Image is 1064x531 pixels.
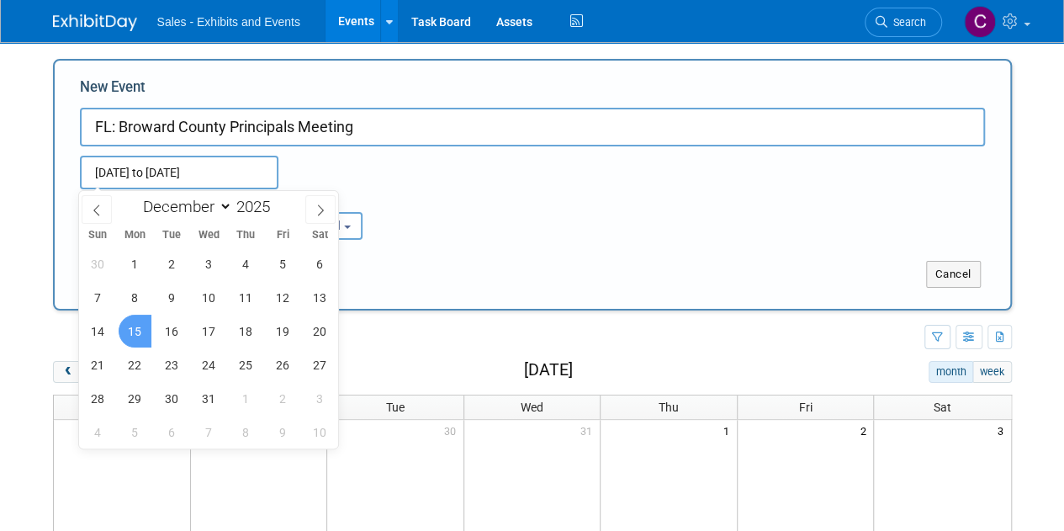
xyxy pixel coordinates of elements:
span: December 1, 2025 [119,247,151,280]
button: month [929,361,973,383]
span: 30 [442,420,463,441]
span: Wed [521,401,543,414]
h2: [DATE] [523,361,572,380]
span: Tue [386,401,405,414]
label: New Event [80,77,146,104]
span: December 19, 2025 [267,315,299,348]
span: January 6, 2026 [156,416,188,449]
span: Tue [153,230,190,241]
span: January 3, 2026 [304,382,336,415]
span: December 13, 2025 [304,281,336,314]
span: December 8, 2025 [119,281,151,314]
span: Sun [79,230,116,241]
span: Fri [799,401,813,414]
span: December 24, 2025 [193,348,225,381]
img: Christine Lurz [964,6,996,38]
span: December 26, 2025 [267,348,299,381]
span: December 23, 2025 [156,348,188,381]
span: December 29, 2025 [119,382,151,415]
span: December 27, 2025 [304,348,336,381]
span: 31 [579,420,600,441]
span: 3 [996,420,1011,441]
input: Start Date - End Date [80,156,278,189]
span: December 12, 2025 [267,281,299,314]
span: December 6, 2025 [304,247,336,280]
span: January 4, 2026 [82,416,114,449]
button: prev [53,361,84,383]
span: December 31, 2025 [193,382,225,415]
span: December 21, 2025 [82,348,114,381]
span: Sat [301,230,338,241]
span: 1 [722,420,737,441]
span: December 5, 2025 [267,247,299,280]
span: January 5, 2026 [119,416,151,449]
span: Thu [659,401,679,414]
button: week [972,361,1011,383]
span: December 18, 2025 [230,315,262,348]
span: January 1, 2026 [230,382,262,415]
span: December 7, 2025 [82,281,114,314]
span: January 10, 2026 [304,416,336,449]
span: December 16, 2025 [156,315,188,348]
span: Search [887,16,926,29]
a: Search [865,8,942,37]
span: December 17, 2025 [193,315,225,348]
span: 2 [858,420,873,441]
img: ExhibitDay [53,14,137,31]
span: December 28, 2025 [82,382,114,415]
span: December 20, 2025 [304,315,336,348]
span: December 11, 2025 [230,281,262,314]
span: December 9, 2025 [156,281,188,314]
span: Sales - Exhibits and Events [157,15,300,29]
select: Month [135,196,232,217]
button: Cancel [926,261,981,288]
span: December 3, 2025 [193,247,225,280]
span: January 8, 2026 [230,416,262,449]
div: Participation: [248,189,391,211]
span: December 22, 2025 [119,348,151,381]
span: January 9, 2026 [267,416,299,449]
span: December 4, 2025 [230,247,262,280]
input: Year [232,197,283,216]
span: Sat [934,401,951,414]
span: December 14, 2025 [82,315,114,348]
span: Fri [264,230,301,241]
span: December 2, 2025 [156,247,188,280]
span: Thu [227,230,264,241]
div: Attendance / Format: [80,189,223,211]
span: November 30, 2025 [82,247,114,280]
span: December 30, 2025 [156,382,188,415]
input: Name of Trade Show / Conference [80,108,985,146]
span: Wed [190,230,227,241]
span: December 15, 2025 [119,315,151,348]
span: December 10, 2025 [193,281,225,314]
span: January 7, 2026 [193,416,225,449]
span: December 25, 2025 [230,348,262,381]
span: January 2, 2026 [267,382,299,415]
span: Mon [116,230,153,241]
